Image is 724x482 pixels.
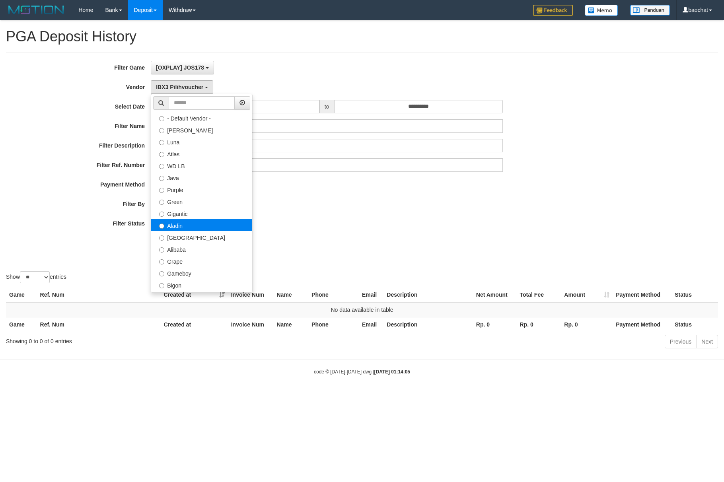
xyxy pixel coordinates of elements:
[151,171,252,183] label: Java
[151,219,252,231] label: Aladin
[671,317,718,332] th: Status
[159,164,164,169] input: WD LB
[359,288,383,302] th: Email
[159,152,164,157] input: Atlas
[308,317,359,332] th: Phone
[374,369,410,375] strong: [DATE] 01:14:05
[696,335,718,348] a: Next
[473,288,517,302] th: Net Amount
[533,5,573,16] img: Feedback.jpg
[151,267,252,279] label: Gameboy
[319,100,335,113] span: to
[159,200,164,205] input: Green
[151,279,252,291] label: Bigon
[159,140,164,145] input: Luna
[151,231,252,243] label: [GEOGRAPHIC_DATA]
[308,288,359,302] th: Phone
[383,288,473,302] th: Description
[159,235,164,241] input: [GEOGRAPHIC_DATA]
[228,288,274,302] th: Invoice Num
[671,288,718,302] th: Status
[613,288,671,302] th: Payment Method
[159,128,164,133] input: [PERSON_NAME]
[156,64,204,71] span: [OXPLAY] JOS178
[159,212,164,217] input: Gigantic
[561,317,613,332] th: Rp. 0
[473,317,517,332] th: Rp. 0
[561,288,613,302] th: Amount: activate to sort column ascending
[613,317,671,332] th: Payment Method
[517,317,561,332] th: Rp. 0
[6,29,718,45] h1: PGA Deposit History
[159,116,164,121] input: - Default Vendor -
[151,124,252,136] label: [PERSON_NAME]
[151,243,252,255] label: Alibaba
[585,5,618,16] img: Button%20Memo.svg
[159,259,164,264] input: Grape
[161,317,228,332] th: Created at
[383,317,473,332] th: Description
[159,247,164,253] input: Alibaba
[151,195,252,207] label: Green
[159,176,164,181] input: Java
[151,255,252,267] label: Grape
[273,288,308,302] th: Name
[151,112,252,124] label: - Default Vendor -
[151,183,252,195] label: Purple
[159,283,164,288] input: Bigon
[151,207,252,219] label: Gigantic
[6,4,66,16] img: MOTION_logo.png
[159,271,164,276] input: Gameboy
[156,84,203,90] span: IBX3 Pilihvoucher
[161,288,228,302] th: Created at: activate to sort column ascending
[630,5,670,16] img: panduan.png
[159,188,164,193] input: Purple
[314,369,410,375] small: code © [DATE]-[DATE] dwg |
[159,224,164,229] input: Aladin
[151,136,252,148] label: Luna
[151,148,252,159] label: Atlas
[517,288,561,302] th: Total Fee
[359,317,383,332] th: Email
[151,61,214,74] button: [OXPLAY] JOS178
[273,317,308,332] th: Name
[151,291,252,303] label: Allstar
[228,317,274,332] th: Invoice Num
[151,159,252,171] label: WD LB
[665,335,697,348] a: Previous
[6,302,718,317] td: No data available in table
[151,80,213,94] button: IBX3 Pilihvoucher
